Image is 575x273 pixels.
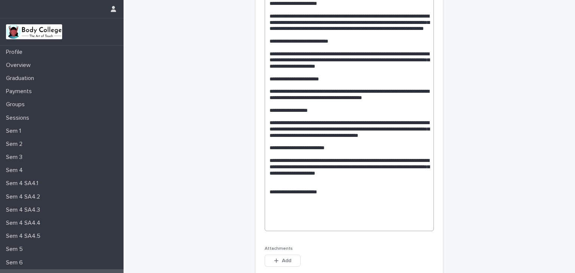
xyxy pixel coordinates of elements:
[6,24,62,39] img: xvtzy2PTuGgGH0xbwGb2
[3,141,28,148] p: Sem 2
[3,128,27,135] p: Sem 1
[3,246,29,253] p: Sem 5
[3,167,29,174] p: Sem 4
[3,101,31,108] p: Groups
[265,255,301,267] button: Add
[282,258,291,263] span: Add
[3,88,38,95] p: Payments
[3,49,28,56] p: Profile
[3,193,46,200] p: Sem 4 SA4.2
[3,220,46,227] p: Sem 4 SA4.4
[3,206,46,214] p: Sem 4 SA4.3
[265,246,293,251] span: Attachments
[3,233,46,240] p: Sem 4 SA4.5
[3,114,35,122] p: Sessions
[3,154,28,161] p: Sem 3
[3,259,29,266] p: Sem 6
[3,180,44,187] p: Sem 4 SA4.1
[3,75,40,82] p: Graduation
[3,62,37,69] p: Overview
